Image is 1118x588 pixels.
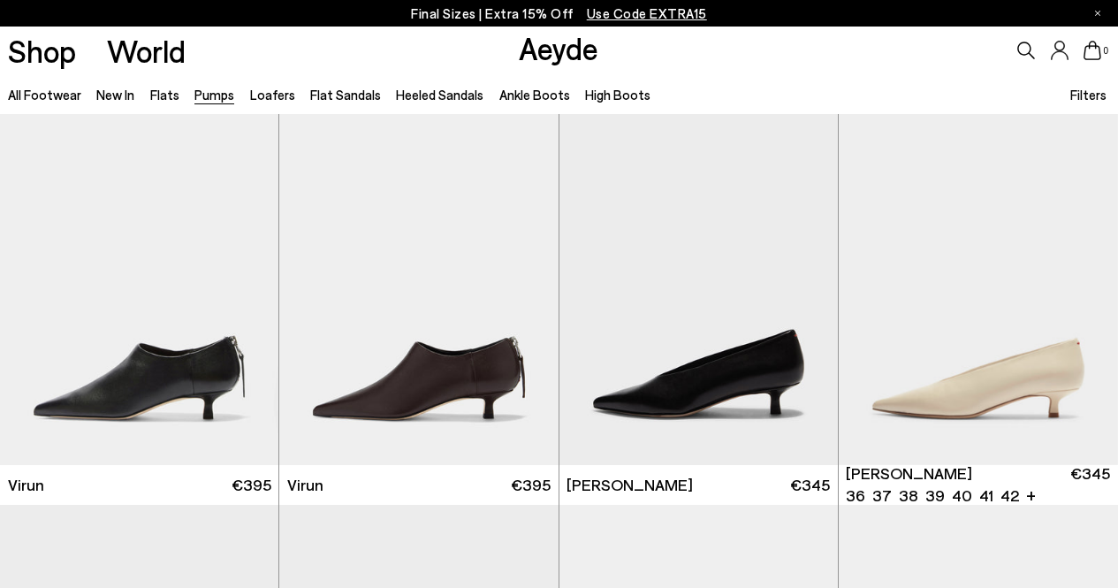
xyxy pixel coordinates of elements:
[107,35,186,66] a: World
[559,114,838,465] img: Clara Pointed-Toe Pumps
[279,114,558,465] img: Virun Pointed Sock Boots
[8,474,44,496] span: Virun
[150,87,179,103] a: Flats
[411,3,707,25] p: Final Sizes | Extra 15% Off
[585,87,650,103] a: High Boots
[1084,41,1101,60] a: 0
[559,465,838,505] a: [PERSON_NAME] €345
[8,35,76,66] a: Shop
[279,465,558,505] a: Virun €395
[1000,485,1019,507] li: 42
[925,485,945,507] li: 39
[839,465,1118,505] a: [PERSON_NAME] 36 37 38 39 40 41 42 + €345
[952,485,972,507] li: 40
[587,5,707,21] span: Navigate to /collections/ss25-final-sizes
[846,462,972,485] span: [PERSON_NAME]
[846,485,1014,507] ul: variant
[872,485,892,507] li: 37
[839,114,1118,465] div: 1 / 6
[194,87,234,103] a: Pumps
[790,474,830,496] span: €345
[846,485,865,507] li: 36
[287,474,323,496] span: Virun
[96,87,134,103] a: New In
[567,474,693,496] span: [PERSON_NAME]
[839,114,1118,465] img: Clara Pointed-Toe Pumps
[839,114,1118,465] a: 6 / 6 1 / 6 2 / 6 3 / 6 4 / 6 5 / 6 6 / 6 1 / 6 Next slide Previous slide
[310,87,381,103] a: Flat Sandals
[1070,87,1107,103] span: Filters
[250,87,295,103] a: Loafers
[511,474,551,496] span: €395
[396,87,483,103] a: Heeled Sandals
[519,29,598,66] a: Aeyde
[979,485,993,507] li: 41
[232,474,271,496] span: €395
[1070,462,1110,507] span: €345
[499,87,570,103] a: Ankle Boots
[8,87,81,103] a: All Footwear
[1026,483,1036,507] li: +
[1101,46,1110,56] span: 0
[899,485,918,507] li: 38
